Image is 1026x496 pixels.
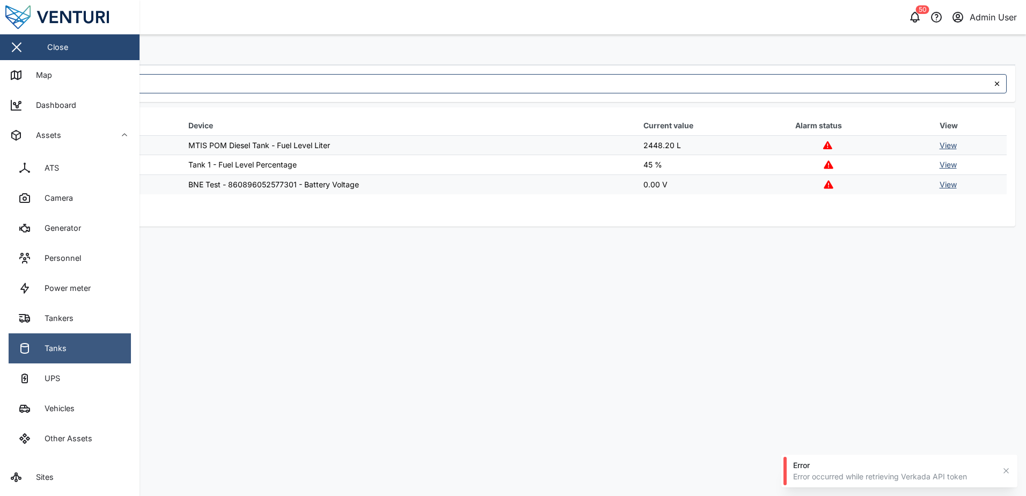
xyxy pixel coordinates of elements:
div: Error occurred while retrieving Verkada API token [793,471,995,482]
a: View [940,141,957,150]
div: Map [28,69,52,81]
td: BNE Test - 860896052577301 - Battery Voltage [183,175,638,194]
a: UPS [9,363,131,393]
div: Personnel [36,252,81,264]
td: 2448.20 L [638,135,790,155]
div: 50 [916,5,929,14]
div: Error [793,460,995,471]
a: Personnel [9,243,131,273]
td: MTIS POM Diesel Tank - Fuel Level Liter [183,135,638,155]
th: View [934,116,1007,135]
td: 45 % [638,155,790,175]
div: UPS [36,373,60,384]
div: Tanks [36,342,67,354]
div: ATS [36,162,59,174]
button: Admin User [950,10,1017,25]
td: 0.00 V [638,175,790,194]
a: Vehicles [9,393,131,424]
div: Close [47,41,68,53]
a: Other Assets [9,424,131,454]
div: Admin User [970,11,1017,24]
div: Tankers [36,312,74,324]
a: View [940,180,957,189]
div: Power meter [36,282,91,294]
a: Tankers [9,303,131,333]
th: Device [183,116,638,135]
div: Camera [36,192,73,204]
th: Alarm status [790,116,934,135]
div: Vehicles [36,403,75,414]
div: Dashboard [28,99,76,111]
a: Generator [9,213,131,243]
input: Choose a site [54,74,1007,93]
a: Tanks [9,333,131,363]
div: Assets [28,129,61,141]
div: Generator [36,222,81,234]
div: Sites [28,471,54,483]
img: Main Logo [5,5,145,29]
a: Camera [9,183,131,213]
div: Other Assets [36,433,92,444]
a: View [940,160,957,169]
a: ATS [9,153,131,183]
th: Current value [638,116,790,135]
td: Tank 1 - Fuel Level Percentage [183,155,638,175]
a: Power meter [9,273,131,303]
